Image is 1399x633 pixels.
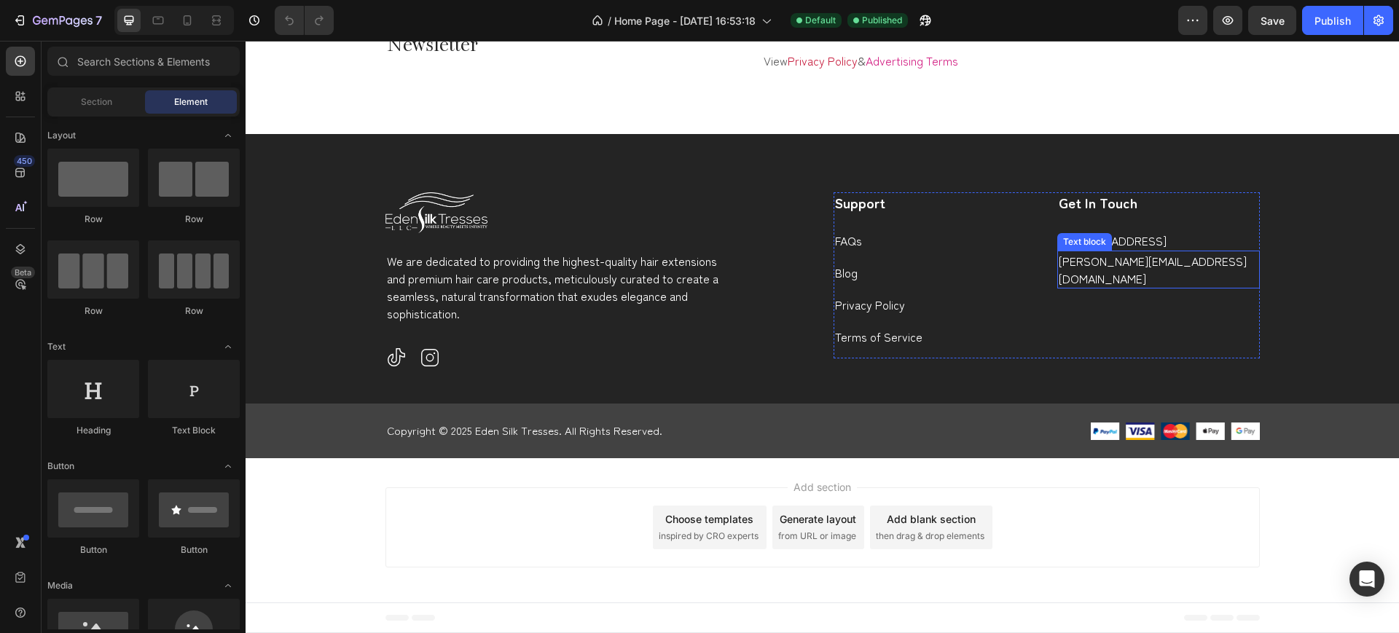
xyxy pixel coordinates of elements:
[845,382,874,399] img: Alt Image
[148,304,240,318] div: Row
[420,471,508,486] div: Choose templates
[813,153,1013,171] p: Get In Touch
[216,124,240,147] span: Toggle open
[608,13,611,28] span: /
[47,460,74,473] span: Button
[148,424,240,437] div: Text Block
[950,382,979,399] img: Alt Image
[47,47,240,76] input: Search Sections & Elements
[641,471,730,486] div: Add blank section
[11,267,35,278] div: Beta
[589,191,789,208] p: FAQs
[47,424,139,437] div: Heading
[47,340,66,353] span: Text
[174,95,208,109] span: Element
[1302,6,1363,35] button: Publish
[47,543,139,557] div: Button
[95,12,102,29] p: 7
[589,255,789,272] p: Privacy Policy
[148,543,240,557] div: Button
[915,382,944,399] img: Alt Image
[533,489,611,502] span: from URL or image
[47,579,73,592] span: Media
[880,382,909,399] img: Alt Image
[985,382,1014,399] img: Alt Image
[589,287,789,304] p: Terms of Service
[589,153,789,171] p: Support
[805,14,836,27] span: Default
[630,489,739,502] span: then drag & drop elements
[148,213,240,226] div: Row
[862,14,902,27] span: Published
[614,13,756,28] span: Home Page - [DATE] 16:53:18
[1261,15,1285,27] span: Save
[216,335,240,358] span: Toggle open
[1248,6,1296,35] button: Save
[275,6,334,35] div: Undo/Redo
[534,471,611,486] div: Generate layout
[813,191,1013,208] p: [STREET_ADDRESS]
[47,213,139,226] div: Row
[141,382,564,398] p: Copyright © 2025 Eden Silk Tresses. All Rights Reserved.
[1349,562,1384,597] div: Open Intercom Messenger
[14,155,35,167] div: 450
[813,211,1013,246] p: [PERSON_NAME][EMAIL_ADDRESS][DOMAIN_NAME]
[81,95,112,109] span: Section
[542,439,611,454] span: Add section
[47,304,139,318] div: Row
[246,41,1399,633] iframe: Design area
[216,574,240,597] span: Toggle open
[47,129,76,142] span: Layout
[589,223,789,240] p: Blog
[815,194,863,208] div: Text block
[1314,13,1351,28] div: Publish
[413,489,513,502] span: inspired by CRO experts
[216,455,240,478] span: Toggle open
[6,6,109,35] button: 7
